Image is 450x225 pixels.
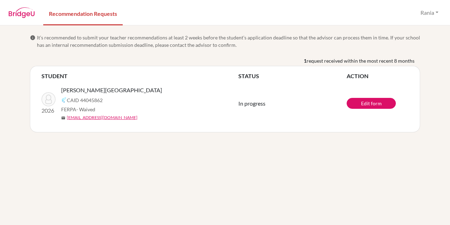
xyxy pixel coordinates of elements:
img: BridgeU logo [8,7,35,18]
th: STUDENT [41,72,238,80]
th: ACTION [347,72,409,80]
span: In progress [238,100,265,107]
span: It’s recommended to submit your teacher recommendations at least 2 weeks before the student’s app... [37,34,420,49]
span: [PERSON_NAME][GEOGRAPHIC_DATA] [61,86,162,94]
img: Malave, Santiago [41,92,56,106]
img: Common App logo [61,97,67,103]
a: Recommendation Requests [43,1,123,25]
span: mail [61,116,65,120]
a: Edit form [347,98,396,109]
span: - Waived [76,106,95,112]
span: info [30,35,36,40]
button: Rania [417,6,442,19]
span: CAID 44045862 [67,96,103,104]
span: request received within the most recent 8 months [307,57,414,64]
p: 2026 [41,106,56,115]
span: FERPA [61,106,95,113]
a: [EMAIL_ADDRESS][DOMAIN_NAME] [67,114,137,121]
th: STATUS [238,72,347,80]
b: 1 [304,57,307,64]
